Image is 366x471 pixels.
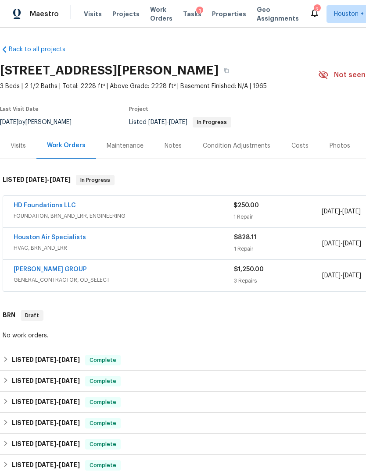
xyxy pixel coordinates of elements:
div: 1 Repair [233,212,321,221]
span: Maestro [30,10,59,18]
span: - [322,239,361,248]
span: Geo Assignments [257,5,299,23]
span: In Progress [77,176,114,184]
div: 1 Repair [234,244,322,253]
a: HD Foundations LLC [14,202,76,209]
span: [DATE] [322,241,341,247]
span: HVAC, BRN_AND_LRR [14,244,234,252]
span: [DATE] [35,378,56,384]
span: - [322,207,361,216]
span: [DATE] [169,119,187,125]
span: $828.11 [234,234,256,241]
span: [DATE] [35,420,56,426]
span: - [35,357,80,363]
h6: LISTED [12,355,80,365]
span: Complete [86,398,120,407]
h6: BRN [3,310,15,321]
span: [DATE] [59,357,80,363]
div: Notes [165,142,182,150]
span: [DATE] [35,357,56,363]
span: - [35,462,80,468]
h6: LISTED [12,418,80,429]
span: Project [129,106,148,112]
div: Work Orders [47,141,86,150]
span: Complete [86,440,120,449]
span: - [35,399,80,405]
span: [DATE] [59,441,80,447]
span: - [26,177,71,183]
div: Costs [291,142,309,150]
span: [DATE] [26,177,47,183]
span: Properties [212,10,246,18]
h6: LISTED [3,175,71,185]
span: - [35,378,80,384]
span: [DATE] [59,420,80,426]
span: Complete [86,461,120,470]
span: Projects [112,10,140,18]
span: - [35,420,80,426]
span: Draft [22,311,43,320]
div: 3 Repairs [234,276,322,285]
span: [DATE] [59,462,80,468]
div: Maintenance [107,142,144,150]
div: 2 [314,5,320,14]
span: $1,250.00 [234,266,264,273]
span: Visits [84,10,102,18]
div: Condition Adjustments [203,142,270,150]
span: [DATE] [322,209,340,215]
h6: LISTED [12,397,80,407]
span: [DATE] [59,378,80,384]
span: - [35,441,80,447]
span: [DATE] [59,399,80,405]
span: [DATE] [342,209,361,215]
span: [DATE] [50,177,71,183]
a: Houston Air Specialists [14,234,86,241]
span: [DATE] [35,399,56,405]
span: Complete [86,356,120,365]
span: [DATE] [322,273,341,279]
span: FOUNDATION, BRN_AND_LRR, ENGINEERING [14,212,233,220]
h6: LISTED [12,439,80,450]
span: Tasks [183,11,201,17]
div: 1 [196,7,203,15]
span: Work Orders [150,5,172,23]
button: Copy Address [219,63,234,78]
span: In Progress [194,120,230,125]
a: [PERSON_NAME] GROUP [14,266,87,273]
span: [DATE] [35,441,56,447]
span: [DATE] [35,462,56,468]
h6: LISTED [12,376,80,386]
span: GENERAL_CONTRACTOR, OD_SELECT [14,276,234,284]
span: $250.00 [233,202,259,209]
span: - [322,271,361,280]
span: [DATE] [343,241,361,247]
span: [DATE] [148,119,167,125]
h6: LISTED [12,460,80,471]
span: Complete [86,419,120,428]
span: Listed [129,119,231,125]
div: Visits [11,142,26,150]
span: [DATE] [343,273,361,279]
span: - [148,119,187,125]
div: Photos [330,142,350,150]
span: Complete [86,377,120,386]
